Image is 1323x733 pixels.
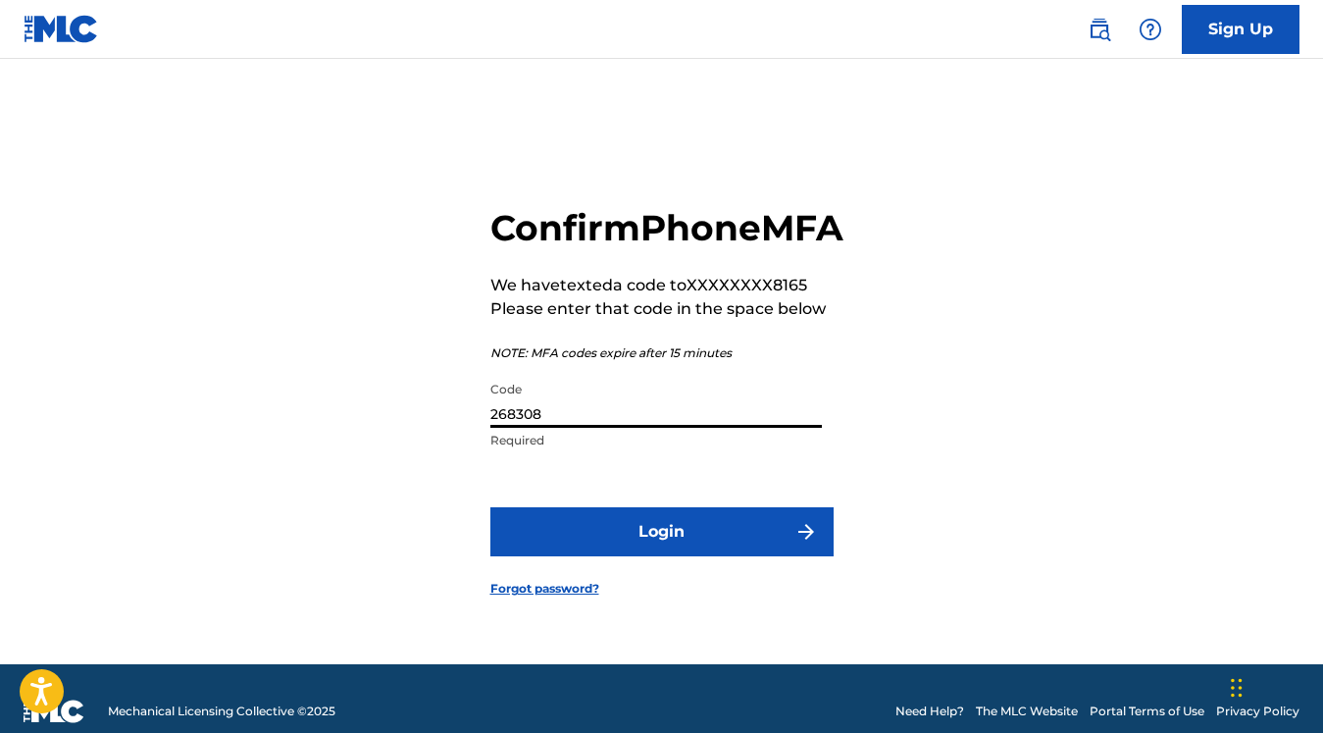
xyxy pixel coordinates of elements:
[1216,703,1299,720] a: Privacy Policy
[24,700,84,723] img: logo
[490,206,843,250] h2: Confirm Phone MFA
[1088,18,1111,41] img: search
[24,15,99,43] img: MLC Logo
[490,344,843,362] p: NOTE: MFA codes expire after 15 minutes
[1182,5,1299,54] a: Sign Up
[794,520,818,544] img: f7272a7cc735f4ea7f67.svg
[490,580,599,598] a: Forgot password?
[108,703,335,720] span: Mechanical Licensing Collective © 2025
[490,432,822,449] p: Required
[1139,18,1162,41] img: help
[1080,10,1119,49] a: Public Search
[895,703,964,720] a: Need Help?
[490,507,834,556] button: Login
[976,703,1078,720] a: The MLC Website
[1090,703,1204,720] a: Portal Terms of Use
[1131,10,1170,49] div: Help
[490,297,843,321] p: Please enter that code in the space below
[1225,639,1323,733] iframe: Chat Widget
[1231,658,1243,717] div: Drag
[490,274,843,297] p: We have texted a code to XXXXXXXX8165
